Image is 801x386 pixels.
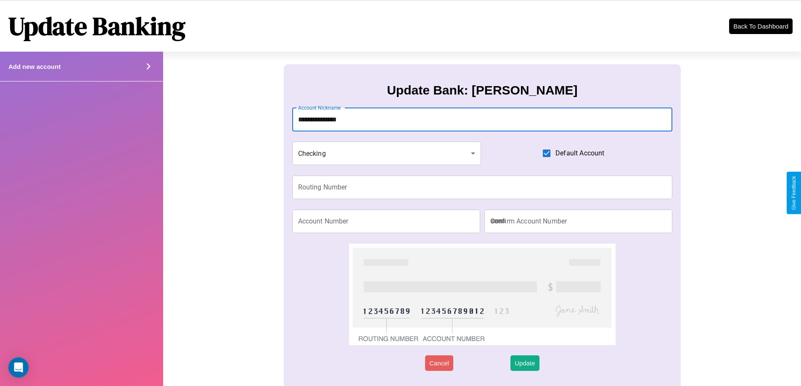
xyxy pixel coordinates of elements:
div: Checking [292,142,481,165]
div: Give Feedback [791,176,797,210]
div: Open Intercom Messenger [8,357,29,378]
h3: Update Bank: [PERSON_NAME] [387,83,577,97]
h4: Add new account [8,63,61,70]
img: check [349,244,615,345]
button: Update [510,355,539,371]
button: Cancel [425,355,453,371]
h1: Update Banking [8,9,185,43]
label: Account Nickname [298,104,341,111]
button: Back To Dashboard [729,18,793,34]
span: Default Account [555,148,604,158]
